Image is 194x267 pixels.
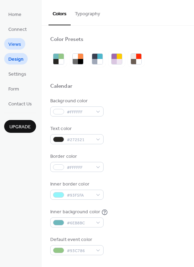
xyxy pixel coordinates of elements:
a: Views [4,38,25,50]
span: Upgrade [9,123,31,131]
span: #FFFFFF [67,109,92,116]
button: Upgrade [4,120,36,133]
a: Connect [4,23,31,35]
div: Default event color [50,236,102,243]
span: Settings [8,71,26,78]
div: Color Presets [50,36,83,43]
span: Contact Us [8,101,32,108]
div: Text color [50,125,102,132]
a: Home [4,8,26,20]
a: Contact Us [4,98,36,109]
a: Design [4,53,28,64]
a: Form [4,83,23,94]
a: Settings [4,68,30,79]
span: #272521 [67,136,92,144]
div: Calendar [50,83,72,90]
div: Inner border color [50,181,102,188]
span: Design [8,56,24,63]
span: Home [8,11,21,18]
span: #6EB8BC [67,219,92,227]
span: #93C786 [67,247,92,255]
span: Views [8,41,21,48]
span: #93F5FA [67,192,92,199]
span: #FFFFFF [67,164,92,171]
span: Form [8,86,19,93]
div: Background color [50,97,102,105]
span: Connect [8,26,27,33]
div: Inner background color [50,208,100,216]
div: Border color [50,153,102,160]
